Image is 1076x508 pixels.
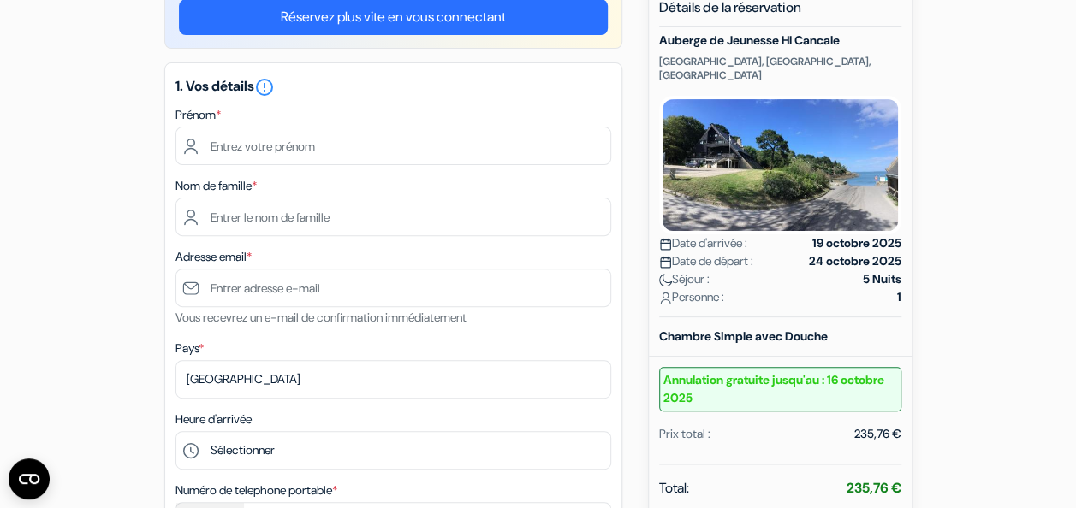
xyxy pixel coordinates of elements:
[659,55,901,82] p: [GEOGRAPHIC_DATA], [GEOGRAPHIC_DATA], [GEOGRAPHIC_DATA]
[9,458,50,499] button: Ouvrir le widget CMP
[659,33,901,48] h5: Auberge de Jeunesse HI Cancale
[659,367,901,411] small: Annulation gratuite jusqu'au : 16 octobre 2025
[863,270,901,288] strong: 5 Nuits
[897,288,901,306] strong: 1
[659,478,689,499] span: Total:
[175,481,337,499] label: Numéro de telephone portable
[175,106,221,124] label: Prénom
[659,288,724,306] span: Personne :
[659,292,672,304] img: user_icon.svg
[659,270,710,288] span: Séjour :
[659,274,672,286] img: moon.svg
[175,310,467,325] small: Vous recevrez un e-mail de confirmation immédiatement
[175,269,611,307] input: Entrer adresse e-mail
[847,479,901,497] strong: 235,76 €
[659,252,753,270] span: Date de départ :
[659,234,747,252] span: Date d'arrivée :
[809,252,901,270] strong: 24 octobre 2025
[854,425,901,443] div: 235,76 €
[659,328,828,344] b: Chambre Simple avec Douche
[175,248,252,266] label: Adresse email
[659,425,710,443] div: Prix total :
[175,411,252,428] label: Heure d'arrivée
[659,238,672,251] img: calendar.svg
[254,77,275,97] i: error_outline
[659,256,672,269] img: calendar.svg
[254,77,275,95] a: error_outline
[175,77,611,97] h5: 1. Vos détails
[175,198,611,236] input: Entrer le nom de famille
[175,340,204,357] label: Pays
[175,127,611,165] input: Entrez votre prénom
[812,234,901,252] strong: 19 octobre 2025
[175,177,257,195] label: Nom de famille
